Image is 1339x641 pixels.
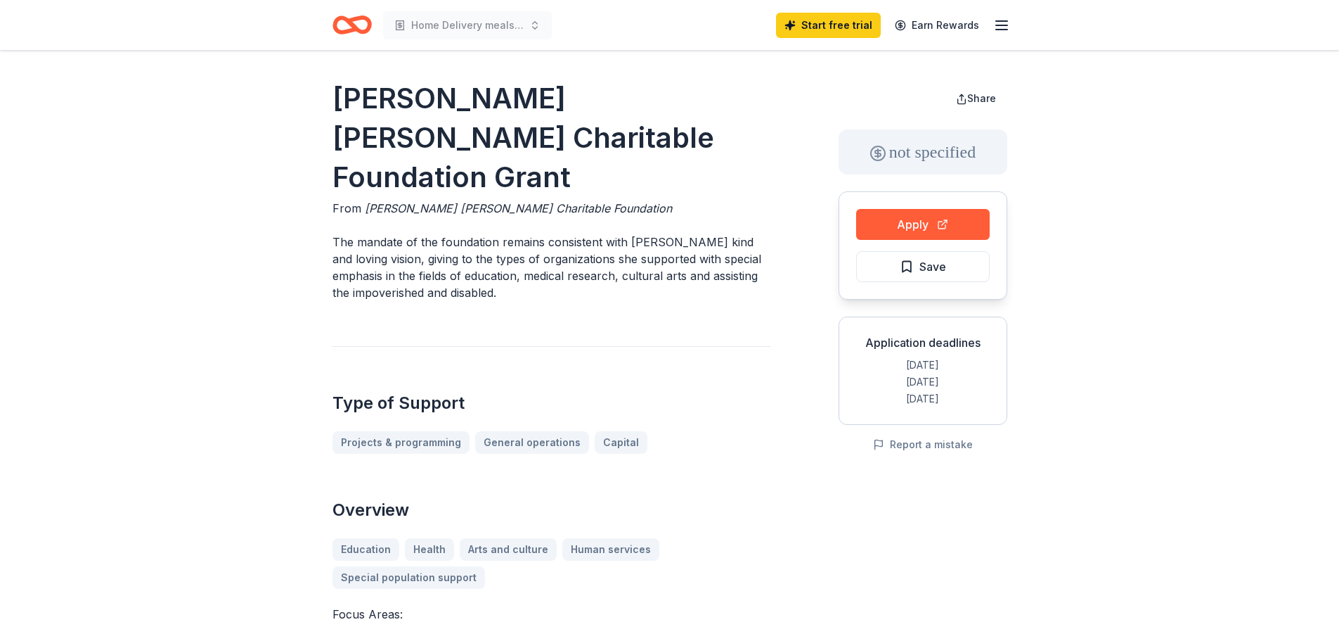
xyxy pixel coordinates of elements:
a: General operations [475,431,589,454]
div: not specified [839,129,1007,174]
a: Capital [595,431,647,454]
span: [PERSON_NAME] [PERSON_NAME] Charitable Foundation [365,201,672,215]
a: Earn Rewards [886,13,988,38]
h2: Overview [332,499,771,521]
button: Home Delivery meals for Senior Citizens [383,11,552,39]
div: [DATE] [850,357,995,374]
div: [DATE] [850,374,995,391]
div: Application deadlines [850,334,995,351]
button: Report a mistake [873,436,973,453]
button: Share [945,84,1007,113]
span: Share [967,92,996,104]
div: [DATE] [850,391,995,407]
p: Focus Areas: [332,606,771,623]
button: Save [856,251,990,282]
a: Home [332,8,372,42]
a: Start free trial [776,13,881,38]
h1: [PERSON_NAME] [PERSON_NAME] Charitable Foundation Grant [332,79,771,197]
a: Projects & programming [332,431,470,454]
div: From [332,200,771,217]
span: Save [919,258,946,276]
h2: Type of Support [332,392,771,414]
p: The mandate of the foundation remains consistent with [PERSON_NAME] kind and loving vision, givin... [332,234,771,301]
span: Home Delivery meals for Senior Citizens [411,17,524,34]
button: Apply [856,209,990,240]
